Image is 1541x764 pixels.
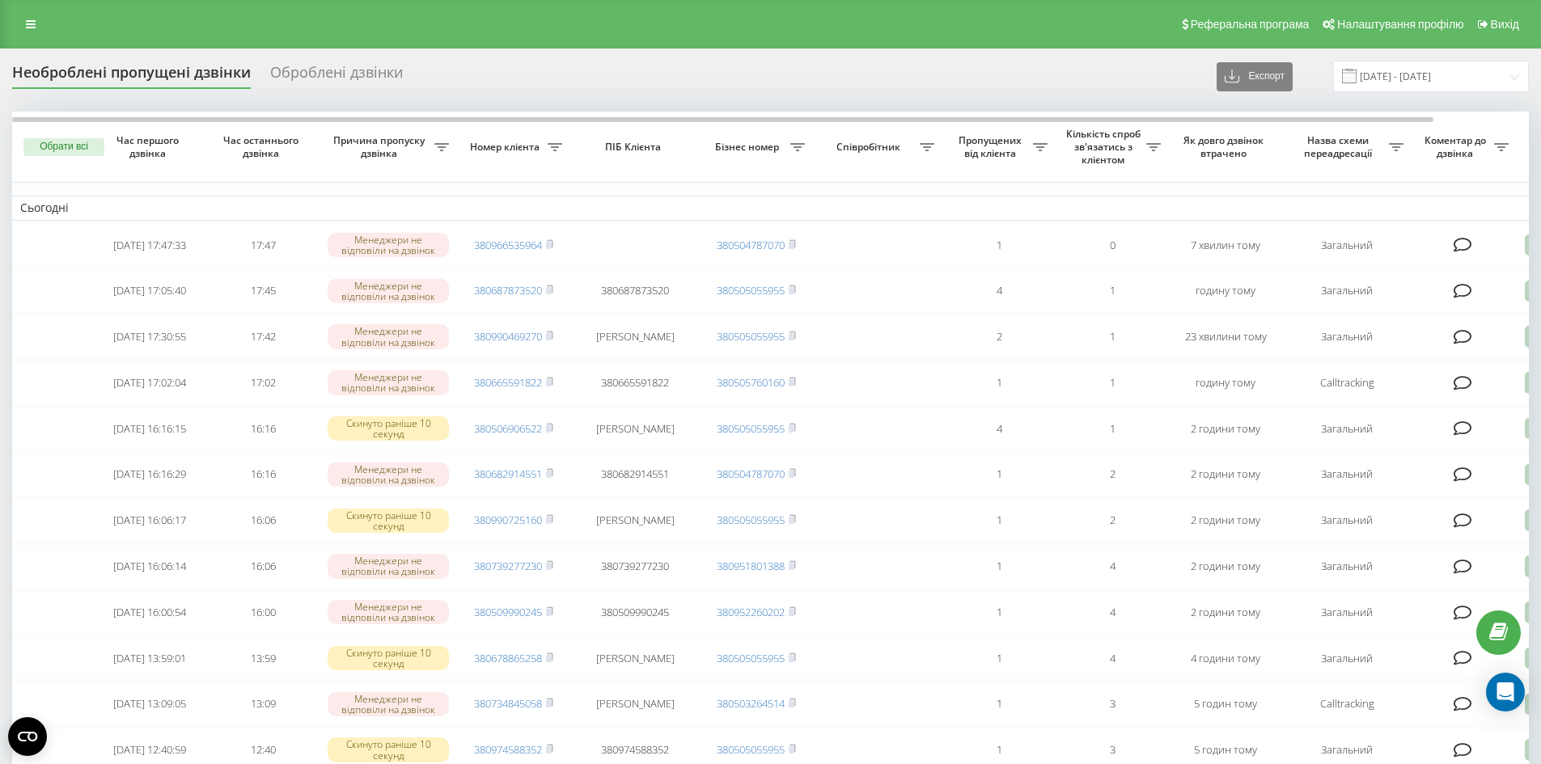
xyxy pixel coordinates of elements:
td: 4 [942,269,1056,312]
td: 1 [1056,269,1169,312]
td: 16:16 [206,407,320,450]
td: 0 [1056,224,1169,267]
td: [DATE] 16:06:14 [93,545,206,588]
td: 13:59 [206,637,320,680]
a: 380974588352 [474,742,542,757]
td: [DATE] 17:47:33 [93,224,206,267]
td: 16:06 [206,545,320,588]
span: Реферальна програма [1191,18,1310,31]
a: 380734845058 [474,696,542,711]
td: 17:42 [206,315,320,358]
td: [DATE] 16:06:17 [93,499,206,542]
a: 380678865258 [474,651,542,665]
a: 380505055955 [717,742,785,757]
td: 17:47 [206,224,320,267]
td: 13:09 [206,682,320,725]
td: 1 [942,454,1056,496]
a: 380505055955 [717,513,785,527]
a: 380509990245 [474,605,542,619]
td: 1 [942,545,1056,588]
td: Загальний [1282,591,1412,634]
td: 3 [1056,682,1169,725]
td: 4 [942,407,1056,450]
td: 380682914551 [570,454,700,496]
td: Загальний [1282,637,1412,680]
button: Обрати всі [23,138,104,156]
td: [PERSON_NAME] [570,499,700,542]
td: годину тому [1169,361,1282,404]
div: Скинуто раніше 10 секунд [328,646,449,670]
div: Менеджери не відповіли на дзвінок [328,324,449,348]
span: Бізнес номер [708,141,790,154]
a: 380966535964 [474,238,542,252]
td: 2 години тому [1169,545,1282,588]
td: годину тому [1169,269,1282,312]
td: 380509990245 [570,591,700,634]
td: 380687873520 [570,269,700,312]
td: 4 [1056,591,1169,634]
td: Загальний [1282,224,1412,267]
span: Співробітник [821,141,920,154]
span: Коментар до дзвінка [1420,134,1494,159]
td: [DATE] 16:00:54 [93,591,206,634]
a: 380503264514 [717,696,785,711]
td: 380665591822 [570,361,700,404]
div: Менеджери не відповіли на дзвінок [328,370,449,395]
span: Номер клієнта [465,141,548,154]
div: Менеджери не відповіли на дзвінок [328,554,449,578]
td: Загальний [1282,407,1412,450]
div: Необроблені пропущені дзвінки [12,64,251,89]
td: [PERSON_NAME] [570,315,700,358]
a: 380682914551 [474,466,542,481]
td: [PERSON_NAME] [570,407,700,450]
td: 7 хвилин тому [1169,224,1282,267]
td: 2 [1056,499,1169,542]
td: 2 години тому [1169,407,1282,450]
a: 380952260202 [717,605,785,619]
td: 4 [1056,637,1169,680]
a: 380687873520 [474,283,542,298]
td: 17:45 [206,269,320,312]
span: Пропущених від клієнта [950,134,1033,159]
td: [DATE] 13:59:01 [93,637,206,680]
td: Загальний [1282,269,1412,312]
div: Менеджери не відповіли на дзвінок [328,279,449,303]
span: Причина пропуску дзвінка [328,134,434,159]
td: Calltracking [1282,361,1412,404]
span: Вихід [1491,18,1519,31]
td: 1 [1056,407,1169,450]
td: 2 години тому [1169,454,1282,496]
div: Скинуто раніше 10 секунд [328,737,449,762]
a: 380505055955 [717,283,785,298]
td: [DATE] 17:30:55 [93,315,206,358]
div: Менеджери не відповіли на дзвінок [328,600,449,624]
td: Загальний [1282,499,1412,542]
td: 2 [942,315,1056,358]
td: 2 години тому [1169,591,1282,634]
td: 16:06 [206,499,320,542]
a: 380506906522 [474,421,542,436]
td: Calltracking [1282,682,1412,725]
div: Оброблені дзвінки [270,64,403,89]
td: 4 години тому [1169,637,1282,680]
td: 2 години тому [1169,499,1282,542]
td: 16:00 [206,591,320,634]
span: Налаштування профілю [1337,18,1463,31]
a: 380990469270 [474,329,542,344]
span: Час останнього дзвінка [219,134,307,159]
button: Open CMP widget [8,717,47,756]
a: 380505055955 [717,421,785,436]
span: Назва схеми переадресації [1290,134,1389,159]
a: 380504787070 [717,466,785,481]
a: 380951801388 [717,559,785,573]
td: 1 [1056,361,1169,404]
td: 5 годин тому [1169,682,1282,725]
a: 380505760160 [717,375,785,390]
div: Менеджери не відповіли на дзвінок [328,233,449,257]
td: 4 [1056,545,1169,588]
a: 380504787070 [717,238,785,252]
span: Час першого дзвінка [106,134,193,159]
td: 380739277230 [570,545,700,588]
td: [DATE] 17:02:04 [93,361,206,404]
td: Загальний [1282,315,1412,358]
